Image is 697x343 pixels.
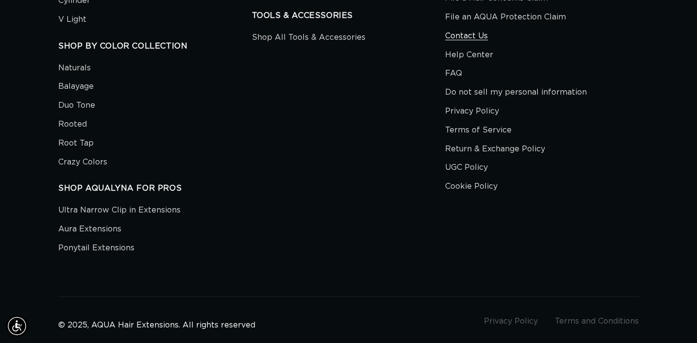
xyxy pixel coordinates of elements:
[58,96,95,115] a: Duo Tone
[58,115,87,134] a: Rooted
[445,8,566,27] a: File an AQUA Protection Claim
[58,10,86,29] a: V Light
[58,239,134,258] a: Ponytail Extensions
[484,317,538,325] a: Privacy Policy
[58,183,252,194] h2: SHOP AQUALYNA FOR PROS
[445,121,512,140] a: Terms of Service
[58,77,94,96] a: Balayage
[6,315,28,337] div: Accessibility Menu
[445,64,462,83] a: FAQ
[445,158,488,177] a: UGC Policy
[58,203,181,220] a: Ultra Narrow Clip in Extensions
[555,317,639,325] a: Terms and Conditions
[252,31,365,47] a: Shop All Tools & Accessories
[445,83,587,102] a: Do not sell my personal information
[445,46,493,65] a: Help Center
[58,321,255,329] small: © 2025, AQUA Hair Extensions. All rights reserved
[445,27,488,46] a: Contact Us
[445,102,499,121] a: Privacy Policy
[58,134,94,153] a: Root Tap
[252,11,446,21] h2: TOOLS & ACCESSORIES
[58,61,91,78] a: Naturals
[445,177,498,196] a: Cookie Policy
[58,220,121,239] a: Aura Extensions
[58,153,107,172] a: Crazy Colors
[445,140,545,159] a: Return & Exchange Policy
[58,41,252,51] h2: SHOP BY COLOR COLLECTION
